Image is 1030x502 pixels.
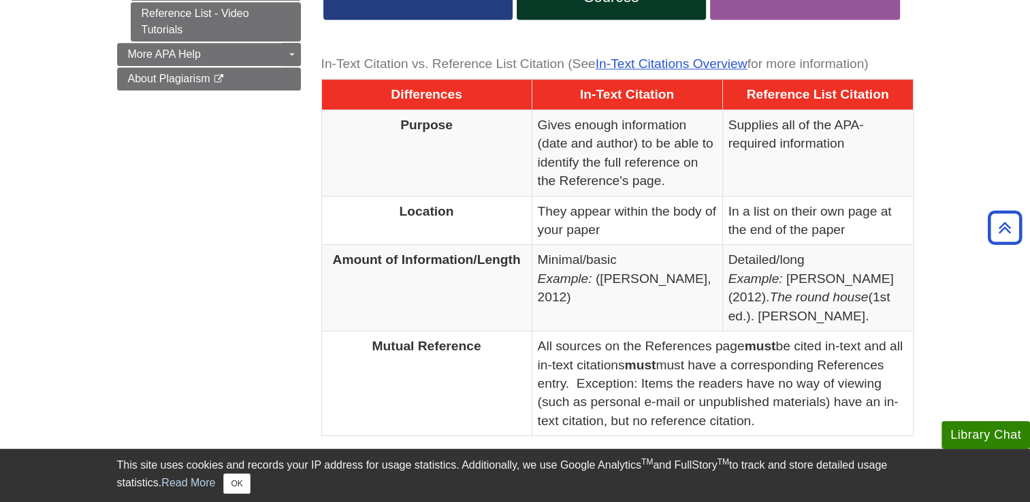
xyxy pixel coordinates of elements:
sup: TM [718,457,729,467]
span: In-Text Citation [580,87,674,101]
i: The round house [769,290,868,304]
p: Purpose [327,116,526,134]
span: More APA Help [128,48,201,60]
a: Read More [161,477,215,488]
a: More APA Help [117,43,301,66]
button: Close [223,473,250,494]
th: Mutual Reference [321,331,532,436]
td: Gives enough information (date and author) to be able to identify the full reference on the Refer... [532,110,722,196]
em: Example: [538,271,592,286]
td: All sources on the References page be cited in-text and all in-text citations must have a corresp... [532,331,913,436]
div: This site uses cookies and records your IP address for usage statistics. Additionally, we use Goo... [117,457,914,494]
span: Differences [391,87,462,101]
p: Amount of Information/Length [327,250,526,269]
td: They appear within the body of your paper [532,196,722,245]
i: This link opens in a new window [213,75,225,84]
td: Minimal/basic ([PERSON_NAME], 2012) [532,245,722,331]
em: Example: [728,271,783,286]
td: Supplies all of the APA-required information [722,110,913,196]
span: About Plagiarism [128,73,210,84]
strong: must [744,339,775,353]
button: Library Chat [942,421,1030,449]
a: In-Text Citations Overview [596,56,747,71]
a: About Plagiarism [117,67,301,90]
strong: must [624,358,656,372]
td: In a list on their own page at the end of the paper [722,196,913,245]
caption: In-Text Citation vs. Reference List Citation (See for more information) [321,49,914,80]
td: Detailed/long [PERSON_NAME] (2012). (1st ed.). [PERSON_NAME]. [722,245,913,331]
span: Reference List Citation [747,87,889,101]
th: Location [321,196,532,245]
sup: TM [641,457,653,467]
a: Back to Top [983,218,1027,237]
a: Reference List - Video Tutorials [131,2,301,41]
